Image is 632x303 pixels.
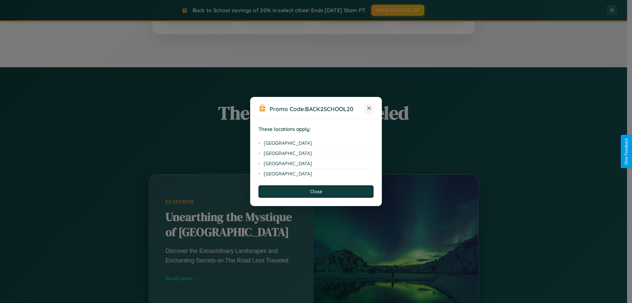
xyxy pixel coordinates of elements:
li: [GEOGRAPHIC_DATA] [258,169,374,179]
h3: Promo Code: [270,105,364,112]
li: [GEOGRAPHIC_DATA] [258,148,374,159]
strong: These locations apply: [258,126,311,132]
div: Give Feedback [624,138,629,165]
b: BACK2SCHOOL20 [305,105,354,112]
li: [GEOGRAPHIC_DATA] [258,138,374,148]
button: Close [258,185,374,198]
li: [GEOGRAPHIC_DATA] [258,159,374,169]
